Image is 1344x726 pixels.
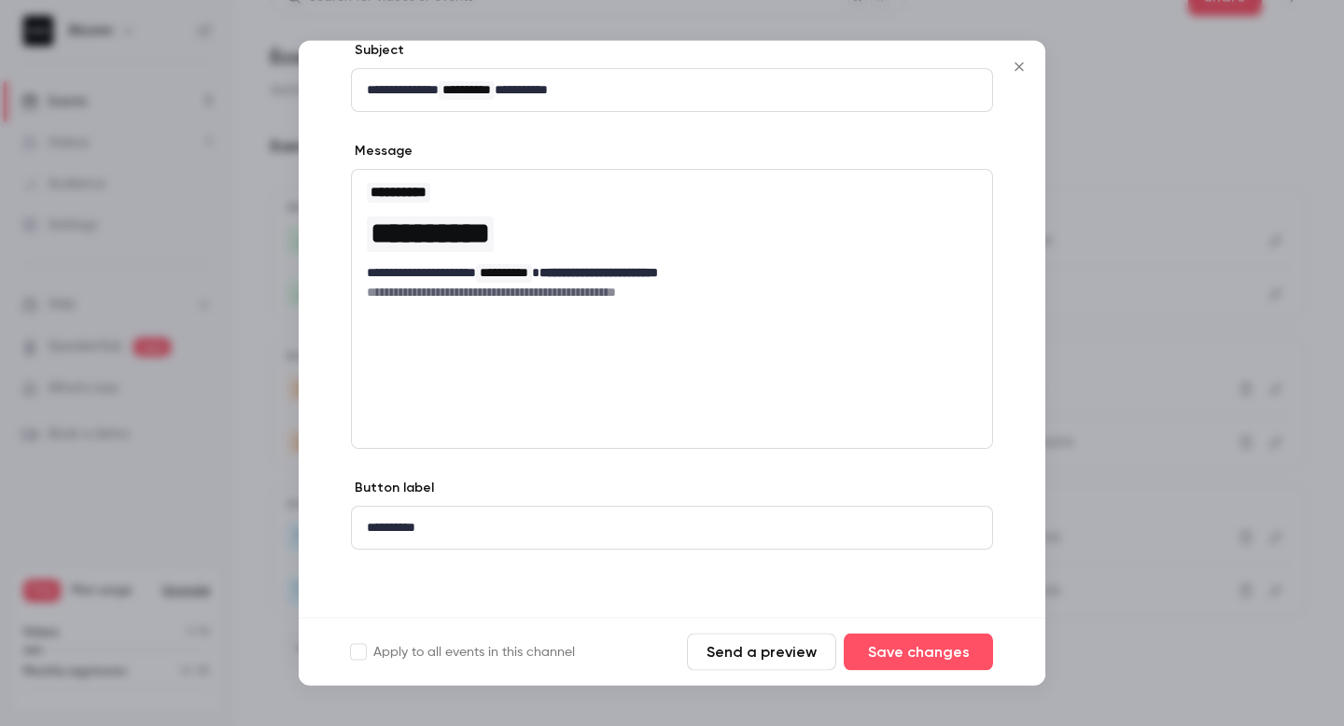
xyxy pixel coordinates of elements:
[351,480,434,498] label: Button label
[351,42,404,61] label: Subject
[351,143,413,161] label: Message
[351,643,575,662] label: Apply to all events in this channel
[352,70,992,112] div: editor
[352,171,992,314] div: editor
[687,634,836,671] button: Send a preview
[844,634,993,671] button: Save changes
[1001,49,1038,86] button: Close
[352,508,992,550] div: editor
